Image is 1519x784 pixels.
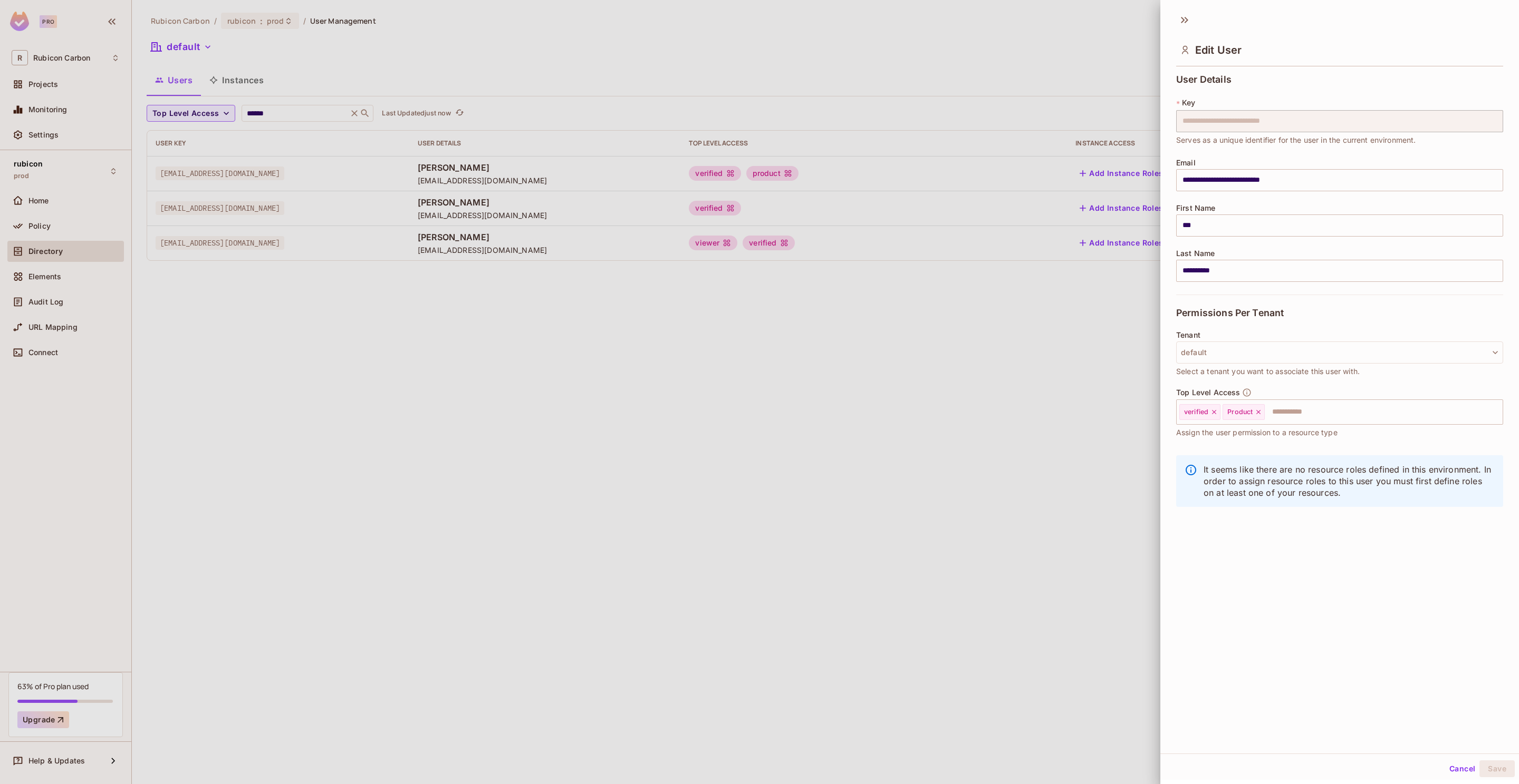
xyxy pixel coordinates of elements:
[1176,159,1196,167] span: Email
[1176,74,1232,85] span: User Details
[1195,44,1242,56] span: Edit User
[1204,464,1495,498] p: It seems like there are no resource roles defined in this environment. In order to assign resourc...
[1179,404,1220,420] div: verified
[1176,249,1215,258] span: Last Name
[1445,760,1479,777] button: Cancel
[1227,408,1253,416] span: Product
[1176,341,1503,364] button: default
[1176,366,1360,377] span: Select a tenant you want to associate this user with.
[1182,99,1195,107] span: Key
[1176,388,1240,397] span: Top Level Access
[1176,308,1284,318] span: Permissions Per Tenant
[1497,410,1499,413] button: Open
[1176,134,1416,146] span: Serves as a unique identifier for the user in the current environment.
[1176,204,1216,212] span: First Name
[1223,404,1265,420] div: Product
[1176,427,1338,438] span: Assign the user permission to a resource type
[1176,331,1200,339] span: Tenant
[1479,760,1515,777] button: Save
[1184,408,1208,416] span: verified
